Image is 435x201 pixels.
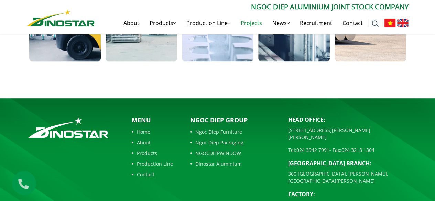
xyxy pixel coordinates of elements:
[372,20,379,27] img: search
[181,12,236,34] a: Production Line
[27,9,95,26] img: Nhôm Dinostar
[288,126,409,141] p: [STREET_ADDRESS][PERSON_NAME][PERSON_NAME]
[267,12,295,34] a: News
[132,170,173,178] a: Contact
[288,146,409,153] p: Tel: - Fax:
[341,146,374,153] a: 024 3218 1304
[384,19,395,27] img: Tiếng Việt
[288,115,409,123] p: Head Office:
[132,149,173,156] a: Products
[132,160,173,167] a: Production Line
[295,12,337,34] a: Recruitment
[296,146,329,153] a: 024 3942 7991
[95,2,409,12] p: Ngoc Diep Aluminium Joint Stock Company
[190,149,278,156] a: NGOCDIEPWINDOW
[190,138,278,146] a: Ngoc Diep Packaging
[144,12,181,34] a: Products
[288,190,409,198] p: Factory:
[190,115,278,124] p: Ngoc Diep Group
[132,115,173,124] p: Menu
[288,159,409,167] p: [GEOGRAPHIC_DATA] BRANCH:
[27,115,110,139] img: logo_footer
[118,12,144,34] a: About
[132,128,173,135] a: Home
[337,12,368,34] a: Contact
[190,128,278,135] a: Ngoc Diep Furniture
[236,12,267,34] a: Projects
[132,138,173,146] a: About
[397,19,409,27] img: English
[190,160,278,167] a: Dinostar Aluminium
[288,170,409,184] p: 360 [GEOGRAPHIC_DATA], [PERSON_NAME], [GEOGRAPHIC_DATA][PERSON_NAME]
